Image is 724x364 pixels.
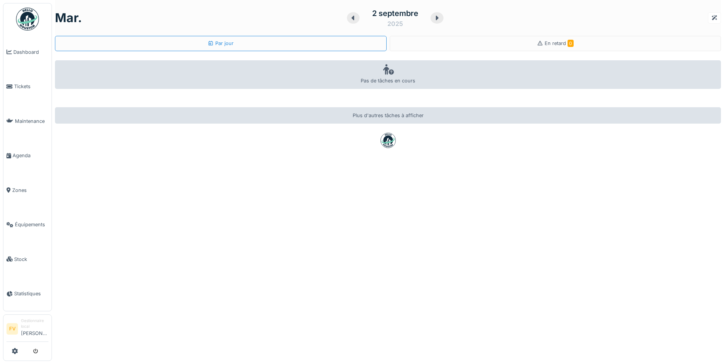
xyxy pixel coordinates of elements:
[21,318,48,340] li: [PERSON_NAME]
[568,40,574,47] span: 0
[6,318,48,342] a: FV Gestionnaire local[PERSON_NAME]
[387,19,403,28] div: 2025
[14,290,48,297] span: Statistiques
[3,277,52,311] a: Statistiques
[55,60,721,89] div: Pas de tâches en cours
[3,35,52,69] a: Dashboard
[381,133,396,148] img: badge-BVDL4wpA.svg
[14,83,48,90] span: Tickets
[372,8,418,19] div: 2 septembre
[3,173,52,208] a: Zones
[3,139,52,173] a: Agenda
[15,221,48,228] span: Équipements
[21,318,48,330] div: Gestionnaire local
[208,40,234,47] div: Par jour
[13,48,48,56] span: Dashboard
[3,69,52,104] a: Tickets
[55,11,82,25] h1: mar.
[3,242,52,277] a: Stock
[6,323,18,335] li: FV
[16,8,39,31] img: Badge_color-CXgf-gQk.svg
[15,118,48,125] span: Maintenance
[545,40,574,46] span: En retard
[14,256,48,263] span: Stock
[3,104,52,139] a: Maintenance
[12,187,48,194] span: Zones
[3,208,52,242] a: Équipements
[55,107,721,124] div: Plus d'autres tâches à afficher
[13,152,48,159] span: Agenda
